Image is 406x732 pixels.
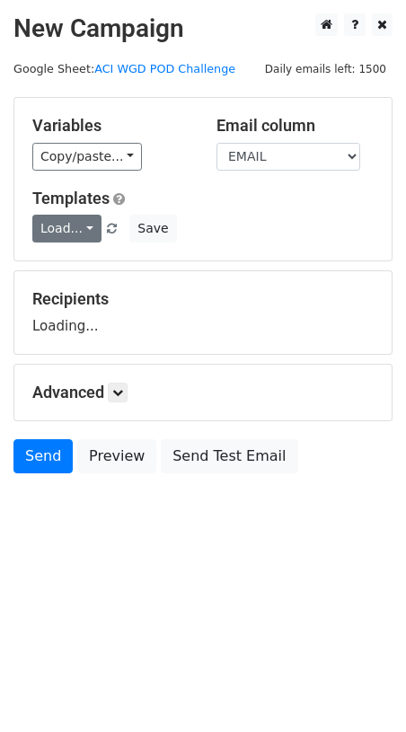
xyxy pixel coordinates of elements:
[94,62,235,75] a: ACI WGD POD Challenge
[259,62,393,75] a: Daily emails left: 1500
[216,116,374,136] h5: Email column
[32,143,142,171] a: Copy/paste...
[32,189,110,207] a: Templates
[32,289,374,336] div: Loading...
[161,439,297,473] a: Send Test Email
[13,13,393,44] h2: New Campaign
[32,215,101,243] a: Load...
[32,116,190,136] h5: Variables
[316,646,406,732] iframe: Chat Widget
[32,383,374,402] h5: Advanced
[32,289,374,309] h5: Recipients
[259,59,393,79] span: Daily emails left: 1500
[13,439,73,473] a: Send
[13,62,235,75] small: Google Sheet:
[129,215,176,243] button: Save
[77,439,156,473] a: Preview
